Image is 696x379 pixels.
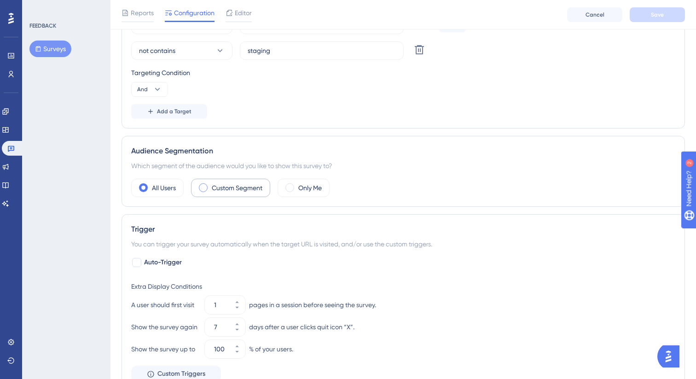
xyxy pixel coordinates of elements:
[157,108,191,115] span: Add a Target
[137,86,148,93] span: And
[131,344,201,355] div: Show the survey up to
[131,146,675,157] div: Audience Segmentation
[131,281,675,292] div: Extra Display Conditions
[131,67,675,78] div: Targeting Condition
[131,224,675,235] div: Trigger
[29,41,71,57] button: Surveys
[139,45,175,56] span: not contains
[249,299,376,310] div: pages in a session before seeing the survey.
[249,344,293,355] div: % of your users.
[249,321,354,332] div: days after a user clicks quit icon “X”.
[152,182,176,193] label: All Users
[131,239,675,250] div: You can trigger your survey automatically when the target URL is visited, and/or use the custom t...
[131,104,207,119] button: Add a Target
[630,7,685,22] button: Save
[131,299,201,310] div: A user should first visit
[212,182,262,193] label: Custom Segment
[131,160,675,171] div: Which segment of the audience would you like to show this survey to?
[174,7,215,18] span: Configuration
[235,7,252,18] span: Editor
[64,5,67,12] div: 2
[248,46,396,56] input: yourwebsite.com/path
[586,11,604,18] span: Cancel
[657,343,685,370] iframe: UserGuiding AI Assistant Launcher
[29,22,56,29] div: FEEDBACK
[298,182,322,193] label: Only Me
[651,11,664,18] span: Save
[567,7,622,22] button: Cancel
[144,257,182,268] span: Auto-Trigger
[131,82,168,97] button: And
[131,7,154,18] span: Reports
[131,41,232,60] button: not contains
[22,2,58,13] span: Need Help?
[131,321,201,332] div: Show the survey again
